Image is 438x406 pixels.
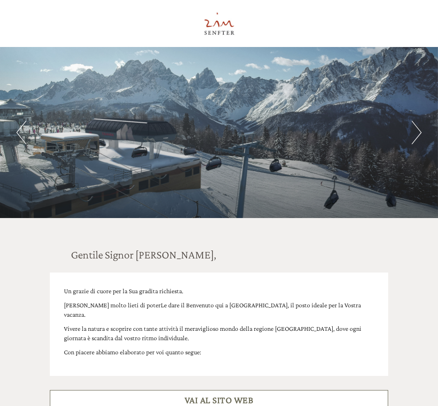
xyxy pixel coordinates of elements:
p: Un grazie di cuore per la Sua gradita richiesta. [64,287,374,296]
button: Next [412,121,422,144]
h1: Gentile Signor [PERSON_NAME], [71,249,216,261]
p: [PERSON_NAME] molto lieti di poterLe dare il Benvenuto qui a [GEOGRAPHIC_DATA], il posto ideale p... [64,301,374,320]
p: Vivere la natura e scoprire con tante attività il meraviglioso mondo della regione [GEOGRAPHIC_DA... [64,324,374,343]
button: Previous [16,121,26,144]
p: Con piacere abbiamo elaborato per voi quanto segue: [64,348,374,357]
